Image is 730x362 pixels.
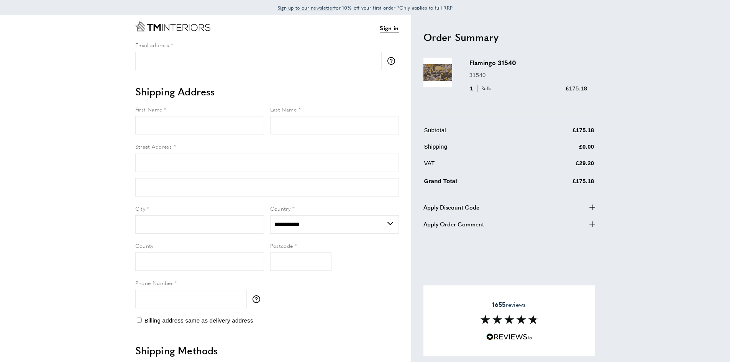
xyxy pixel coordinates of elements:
[424,142,527,157] td: Shipping
[424,175,527,192] td: Grand Total
[144,317,253,324] span: Billing address same as delivery address
[380,23,399,33] a: Sign in
[387,57,399,65] button: More information
[135,105,162,113] span: First Name
[277,4,335,11] a: Sign up to our newsletter
[423,30,595,44] h2: Order Summary
[277,4,453,11] span: for 10% off your first order *Only applies to full RRP
[135,143,172,150] span: Street Address
[137,318,142,323] input: Billing address same as delivery address
[135,41,169,49] span: Email address
[566,85,587,92] span: £175.18
[253,295,264,303] button: More information
[469,58,587,67] h3: Flamingo 31540
[492,301,526,308] span: reviews
[135,242,154,249] span: County
[135,279,173,287] span: Phone Number
[424,126,527,141] td: Subtotal
[486,333,532,341] img: Reviews.io 5 stars
[423,203,479,212] span: Apply Discount Code
[135,21,210,31] a: Go to Home page
[477,85,494,92] span: Rolls
[527,159,594,174] td: £29.20
[423,58,452,87] img: Flamingo 31540
[469,84,494,93] div: 1
[481,315,538,324] img: Reviews section
[527,142,594,157] td: £0.00
[135,344,399,357] h2: Shipping Methods
[270,242,293,249] span: Postcode
[135,205,146,212] span: City
[527,126,594,141] td: £175.18
[527,175,594,192] td: £175.18
[270,205,291,212] span: Country
[270,105,297,113] span: Last Name
[424,159,527,174] td: VAT
[492,300,505,309] strong: 1655
[423,219,484,229] span: Apply Order Comment
[135,85,399,98] h2: Shipping Address
[469,70,587,80] p: 31540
